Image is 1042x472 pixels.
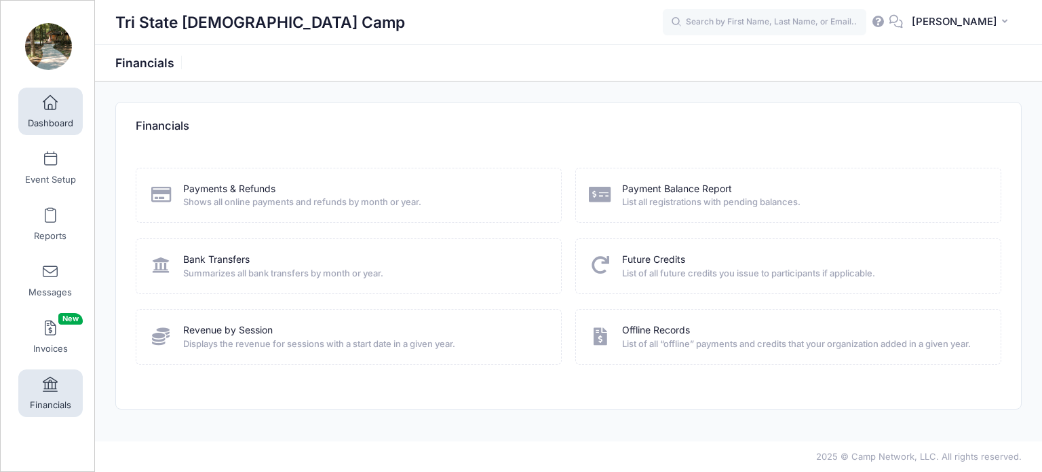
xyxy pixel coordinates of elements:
span: Event Setup [25,174,76,185]
span: Reports [34,230,66,242]
span: Financials [30,399,71,411]
span: List of all future credits you issue to participants if applicable. [622,267,983,280]
span: New [58,313,83,325]
a: Event Setup [18,144,83,192]
span: List of all “offline” payments and credits that your organization added in a given year. [622,338,983,351]
input: Search by First Name, Last Name, or Email... [663,9,866,36]
a: Bank Transfers [183,253,250,267]
a: Future Credits [622,253,685,267]
span: [PERSON_NAME] [912,14,997,29]
a: Tri State Christian Camp [1,14,96,79]
a: Payments & Refunds [183,182,275,196]
a: Dashboard [18,88,83,135]
span: Invoices [33,343,68,355]
a: Payment Balance Report [622,182,732,196]
a: Reports [18,200,83,248]
a: InvoicesNew [18,313,83,361]
button: [PERSON_NAME] [903,7,1022,38]
h4: Financials [136,107,189,146]
a: Messages [18,257,83,304]
span: Displays the revenue for sessions with a start date in a given year. [183,338,544,351]
h1: Financials [115,56,186,70]
img: Tri State Christian Camp [23,21,74,72]
span: List all registrations with pending balances. [622,196,983,209]
a: Offline Records [622,323,690,338]
span: Shows all online payments and refunds by month or year. [183,196,544,209]
span: Dashboard [28,117,73,129]
h1: Tri State [DEMOGRAPHIC_DATA] Camp [115,7,405,38]
span: Summarizes all bank transfers by month or year. [183,267,544,280]
a: Revenue by Session [183,323,273,338]
a: Financials [18,369,83,417]
span: 2025 © Camp Network, LLC. All rights reserved. [816,451,1022,462]
span: Messages [28,287,72,298]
